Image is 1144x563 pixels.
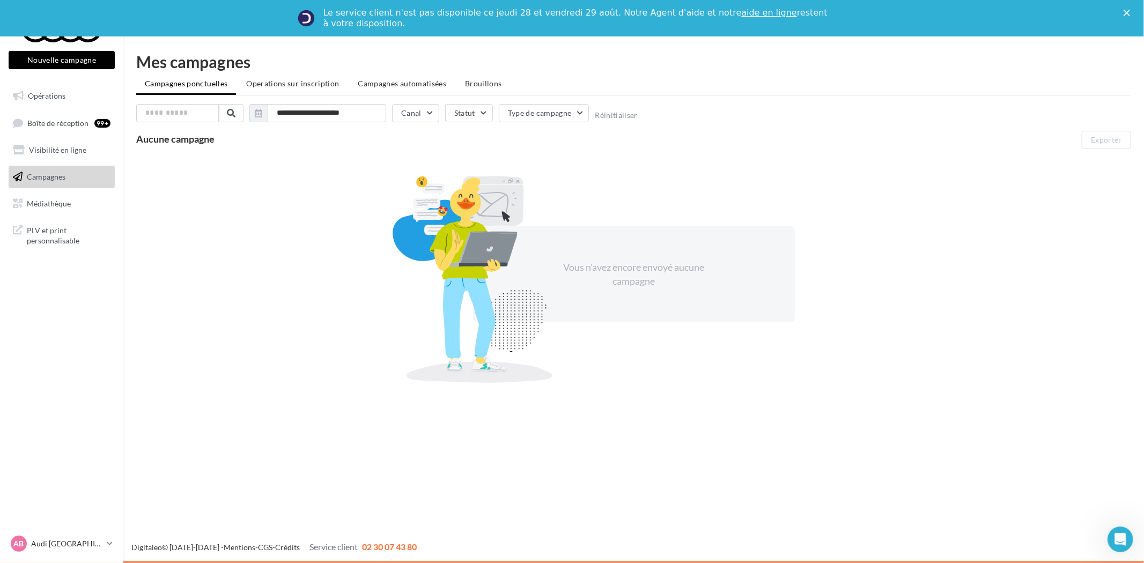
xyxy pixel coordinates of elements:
[323,8,830,29] div: Le service client n'est pas disponible ce jeudi 28 et vendredi 29 août. Notre Agent d'aide et not...
[131,543,417,552] span: © [DATE]-[DATE] - - -
[6,166,117,188] a: Campagnes
[741,8,796,18] a: aide en ligne
[275,543,300,552] a: Crédits
[28,91,65,100] span: Opérations
[358,79,446,88] span: Campagnes automatisées
[6,219,117,250] a: PLV et print personnalisable
[246,79,339,88] span: Operations sur inscription
[6,192,117,215] a: Médiathèque
[9,51,115,69] button: Nouvelle campagne
[298,10,315,27] img: Profile image for Service-Client
[6,85,117,107] a: Opérations
[27,172,65,181] span: Campagnes
[131,543,162,552] a: Digitaleo
[27,223,110,246] span: PLV et print personnalisable
[136,54,1131,70] div: Mes campagnes
[542,261,726,288] div: Vous n'avez encore envoyé aucune campagne
[94,119,110,128] div: 99+
[465,79,502,88] span: Brouillons
[595,111,638,120] button: Réinitialiser
[1124,10,1134,16] div: Fermer
[27,118,88,127] span: Boîte de réception
[445,104,493,122] button: Statut
[392,104,439,122] button: Canal
[27,198,71,208] span: Médiathèque
[499,104,589,122] button: Type de campagne
[6,139,117,161] a: Visibilité en ligne
[6,112,117,135] a: Boîte de réception99+
[31,538,102,549] p: Audi [GEOGRAPHIC_DATA]
[1108,527,1133,552] iframe: Intercom live chat
[258,543,272,552] a: CGS
[14,538,24,549] span: AB
[29,145,86,154] span: Visibilité en ligne
[9,534,115,554] a: AB Audi [GEOGRAPHIC_DATA]
[309,542,358,552] span: Service client
[1082,131,1131,149] button: Exporter
[362,542,417,552] span: 02 30 07 43 80
[136,133,215,145] span: Aucune campagne
[224,543,255,552] a: Mentions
